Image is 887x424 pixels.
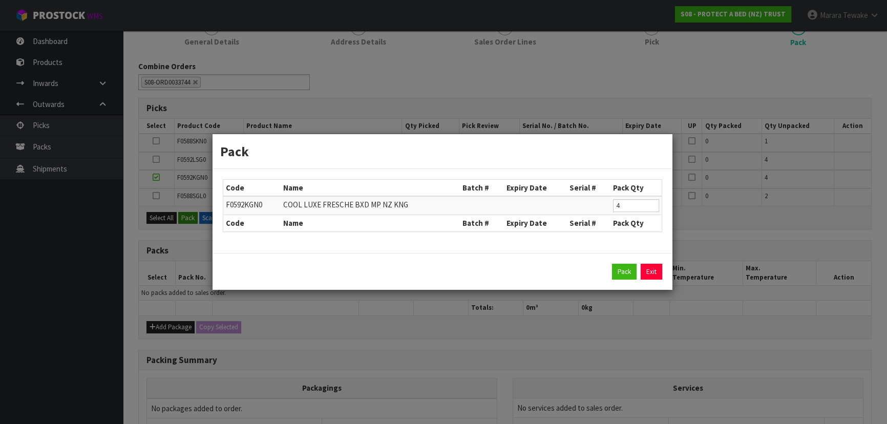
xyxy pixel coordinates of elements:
[641,264,662,280] a: Exit
[281,180,460,196] th: Name
[504,215,567,231] th: Expiry Date
[223,180,281,196] th: Code
[612,264,637,280] button: Pack
[460,180,504,196] th: Batch #
[226,200,262,209] span: F0592KGN0
[220,142,665,161] h3: Pack
[283,200,408,209] span: COOL LUXE FRESCHE BXD MP NZ KNG
[566,180,610,196] th: Serial #
[566,215,610,231] th: Serial #
[223,215,281,231] th: Code
[281,215,460,231] th: Name
[610,180,662,196] th: Pack Qty
[460,215,504,231] th: Batch #
[504,180,567,196] th: Expiry Date
[610,215,662,231] th: Pack Qty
